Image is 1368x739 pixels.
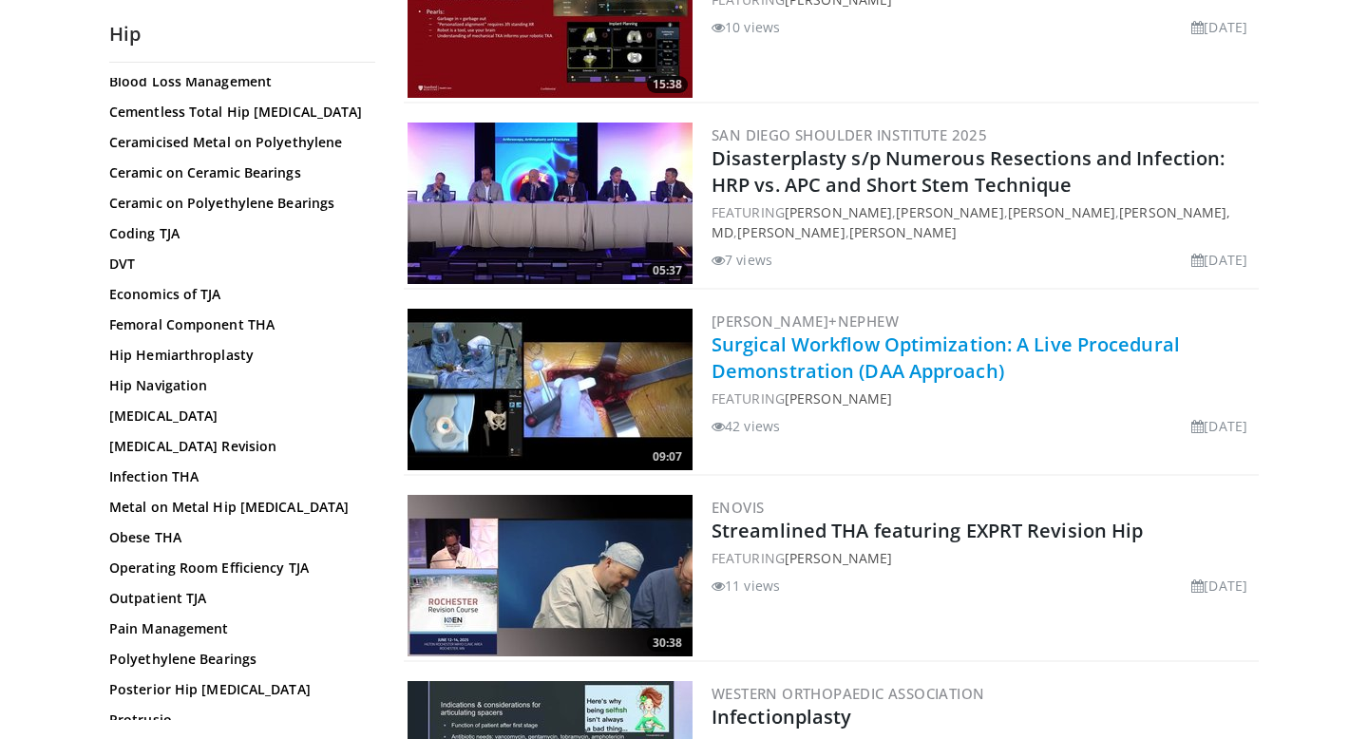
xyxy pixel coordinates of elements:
div: FEATURING [712,388,1255,408]
a: [PERSON_NAME] [785,203,892,221]
a: San Diego Shoulder Institute 2025 [712,125,987,144]
li: [DATE] [1191,416,1247,436]
span: 09:07 [647,448,688,465]
li: 7 views [712,250,772,270]
li: [DATE] [1191,17,1247,37]
a: Streamlined THA featuring EXPRT Revision Hip [712,518,1143,543]
a: Disasterplasty s/p Numerous Resections and Infection: HRP vs. APC and Short Stem Technique [712,145,1225,198]
a: Ceramicised Metal on Polyethylene [109,133,366,152]
a: Protrusio [109,711,366,730]
a: [PERSON_NAME] [785,549,892,567]
span: 05:37 [647,262,688,279]
li: 11 views [712,576,780,596]
a: DVT [109,255,366,274]
a: 09:07 [408,309,693,470]
li: 42 views [712,416,780,436]
li: [DATE] [1191,576,1247,596]
a: Obese THA [109,528,366,547]
li: 10 views [712,17,780,37]
a: [PERSON_NAME] [1008,203,1115,221]
a: Western Orthopaedic Association [712,684,984,703]
span: 30:38 [647,635,688,652]
a: Femoral Component THA [109,315,366,334]
a: [PERSON_NAME] [737,223,845,241]
img: 099a0359-b241-4c0e-b33e-4b9c9876bee9.300x170_q85_crop-smart_upscale.jpg [408,495,693,656]
a: Ceramic on Polyethylene Bearings [109,194,366,213]
li: [DATE] [1191,250,1247,270]
a: [PERSON_NAME] [896,203,1003,221]
a: 05:37 [408,123,693,284]
a: Economics of TJA [109,285,366,304]
a: Infectionplasty [712,704,852,730]
a: Pain Management [109,619,366,638]
a: Cementless Total Hip [MEDICAL_DATA] [109,103,366,122]
a: Hip Navigation [109,376,366,395]
a: Operating Room Efficiency TJA [109,559,366,578]
a: Metal on Metal Hip [MEDICAL_DATA] [109,498,366,517]
span: 15:38 [647,76,688,93]
a: [PERSON_NAME] [849,223,957,241]
a: Coding TJA [109,224,366,243]
div: FEATURING , , , , , [712,202,1255,242]
a: Hip Hemiarthroplasty [109,346,366,365]
a: Blood Loss Management [109,72,366,91]
a: [PERSON_NAME]+Nephew [712,312,899,331]
h2: Hip [109,22,375,47]
a: [MEDICAL_DATA] Revision [109,437,366,456]
a: Surgical Workflow Optimization: A Live Procedural Demonstration (DAA Approach) [712,332,1180,384]
a: Infection THA [109,467,366,486]
a: Outpatient TJA [109,589,366,608]
a: [PERSON_NAME] [785,389,892,407]
a: [MEDICAL_DATA] [109,407,366,426]
a: Polyethylene Bearings [109,650,366,669]
img: 7b57f22c-5213-4bef-a05f-3dadd91a2327.300x170_q85_crop-smart_upscale.jpg [408,123,693,284]
a: Enovis [712,498,764,517]
a: Posterior Hip [MEDICAL_DATA] [109,680,366,699]
div: FEATURING [712,548,1255,568]
a: 30:38 [408,495,693,656]
img: bcfc90b5-8c69-4b20-afee-af4c0acaf118.300x170_q85_crop-smart_upscale.jpg [408,309,693,470]
a: Ceramic on Ceramic Bearings [109,163,366,182]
